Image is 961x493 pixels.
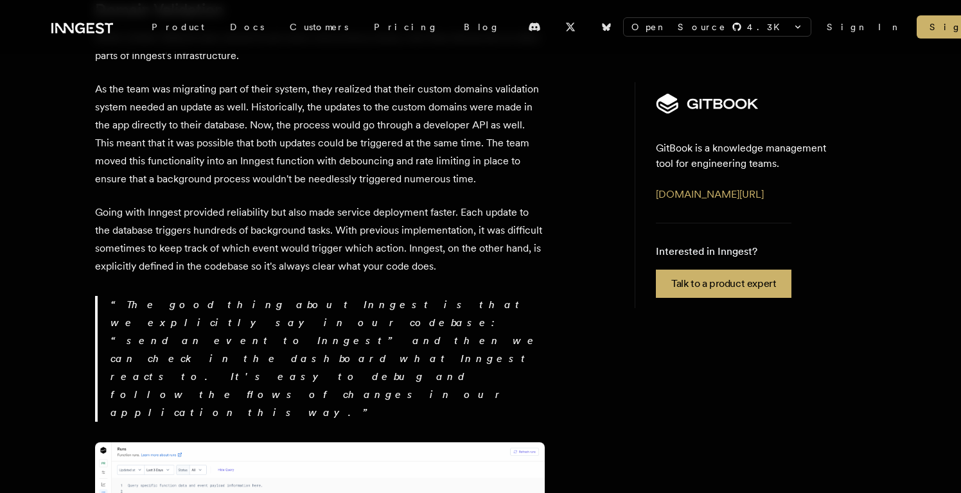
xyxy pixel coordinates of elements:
a: Pricing [361,15,451,39]
a: Discord [520,17,549,37]
a: Customers [277,15,361,39]
p: As the team was migrating part of their system, they realized that their custom domains validatio... [95,80,545,188]
p: The good thing about Inngest is that we explicitly say in our codebase: “send an event to Inngest... [110,296,545,422]
a: [DOMAIN_NAME][URL] [656,188,764,200]
img: GitBook's logo [656,92,759,115]
a: Bluesky [592,17,621,37]
span: Open Source [631,21,727,33]
a: Sign In [827,21,901,33]
span: 4.3 K [747,21,788,33]
div: Product [139,15,217,39]
a: Blog [451,15,513,39]
a: Talk to a product expert [656,270,791,298]
p: Interested in Inngest? [656,244,791,259]
p: Going with Inngest provided reliability but also made service deployment faster. Each update to t... [95,203,545,275]
p: GitBook is a knowledge management tool for engineering teams. [656,141,845,171]
a: Docs [217,15,277,39]
a: X [556,17,585,37]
